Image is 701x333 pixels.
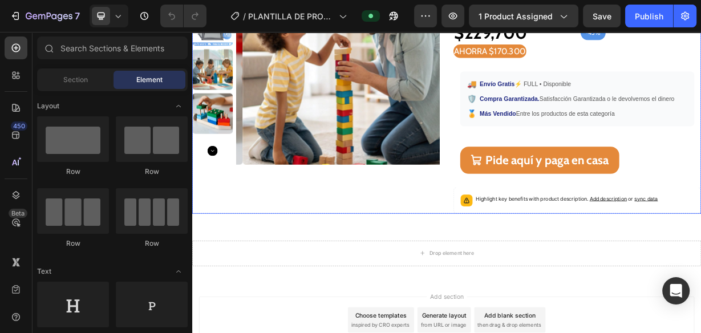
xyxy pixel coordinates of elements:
h2: AHORRA $170.300 [351,17,449,35]
div: Row [116,238,188,249]
button: <p>Pide aquí y paga en casa</p> [360,154,574,190]
button: 7 [5,5,85,27]
span: Add description [534,220,585,228]
p: Highlight key benefits with product description. [382,218,626,230]
button: Save [583,5,621,27]
span: / [243,10,246,22]
div: Row [37,166,109,177]
input: Search Sections & Elements [37,36,188,59]
button: Publish [625,5,673,27]
iframe: Design area [192,32,701,333]
span: 🚚 [370,62,382,78]
strong: Más Vendido [387,105,436,114]
div: Beta [9,209,27,218]
strong: Envío Gratis [387,65,433,74]
span: sync data [595,220,626,228]
span: Element [136,75,163,85]
span: PLANTILLA DE PRODUCTO [248,10,334,22]
span: Section [63,75,88,85]
strong: Compra Garantizada. [387,85,467,94]
span: Layout [37,101,59,111]
span: ⚡ FULL • Disponible [387,64,509,76]
button: 1 product assigned [469,5,578,27]
span: Satisfacción Garantizada o le devolvemos el dinero [387,84,649,96]
span: or [585,220,626,228]
div: 450 [11,121,27,131]
div: Open Intercom Messenger [662,277,690,304]
p: 7 [75,9,80,23]
span: Save [593,11,611,21]
span: 1 product assigned [479,10,553,22]
div: Drop element here [319,293,379,302]
p: Pide aquí y paga en casa [395,161,561,183]
span: Toggle open [169,97,188,115]
div: Row [37,238,109,249]
div: Publish [635,10,663,22]
span: 🏅 [370,102,382,117]
div: Row [116,166,188,177]
span: Text [37,266,51,277]
div: Undo/Redo [160,5,206,27]
span: Toggle open [169,262,188,281]
span: Entre los productos de esta categoría [387,104,568,116]
span: 🛡️ [370,82,382,98]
